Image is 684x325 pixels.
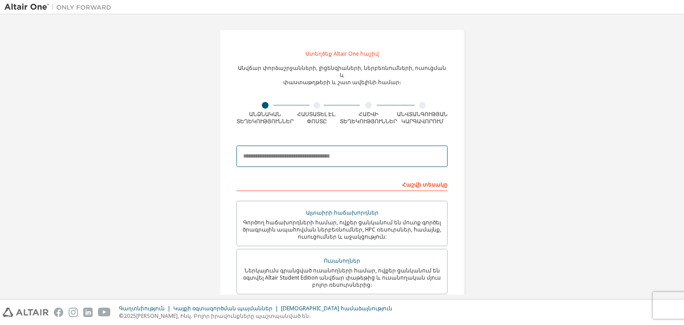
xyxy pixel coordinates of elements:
img: youtube.svg [98,308,111,317]
img: linkedin.svg [83,308,93,317]
font: 2025 [124,312,136,320]
font: Ներկայումս գրանցված ուսանողների համար, ովքեր ցանկանում են օգտվել Altair Student Edition անվճար փա... [243,267,441,288]
font: Հաստատել էլ. փոստը [297,110,336,125]
img: altair_logo.svg [3,308,49,317]
font: Կայքի օգտագործման պայմաններ [173,305,273,312]
font: Գաղտնիություն [119,305,165,312]
img: facebook.svg [54,308,63,317]
font: Անվճար փորձաշրջանների, լիցենզիաների, ներբեռնումների, ուսուցման և [238,64,446,79]
font: Գործող հաճախորդների համար, ովքեր ցանկանում են մուտք գործել ծրագրային ապահովման ներբեռնումներ, HPC... [243,219,441,240]
font: փաստաթղթերի և շատ ավելինի համար։ [283,78,401,86]
font: Ալտաիրի հաճախորդներ [306,209,379,216]
font: [PERSON_NAME], Ինկ. Բոլոր իրավունքները պաշտպանված են։ [136,312,311,320]
img: instagram.svg [69,308,78,317]
font: [DEMOGRAPHIC_DATA] համաձայնություն [281,305,392,312]
font: Անձնական տեղեկություններ [236,110,293,125]
font: Անվտանգության կարգավորում [397,110,448,125]
font: Ստեղծեք Altair One հաշիվ [305,50,379,57]
font: © [119,312,124,320]
img: Ալտաիր Ուան [4,3,116,12]
font: Հաշվի տեղեկություններ [340,110,397,125]
font: Հաշվի տեսակը [402,181,448,188]
font: Ուսանողներ [324,257,360,264]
